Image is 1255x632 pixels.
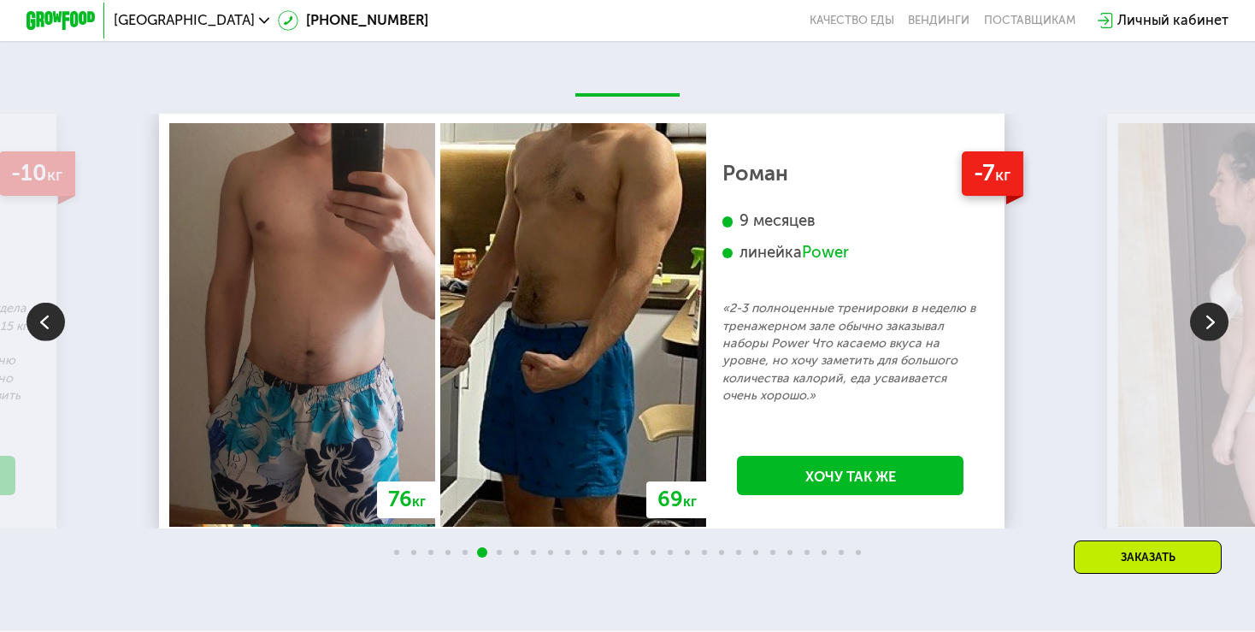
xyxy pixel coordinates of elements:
[737,456,963,495] a: Хочу так же
[722,165,979,182] div: Роман
[1074,540,1222,574] div: Заказать
[278,10,428,31] a: [PHONE_NUMBER]
[1117,10,1228,31] div: Личный кабинет
[47,165,62,185] span: кг
[683,493,697,510] span: кг
[802,243,849,263] div: Power
[27,303,65,341] img: Slide left
[412,493,426,510] span: кг
[810,14,894,27] a: Качество еды
[984,14,1075,27] div: поставщикам
[1190,303,1228,341] img: Slide right
[114,14,255,27] span: [GEOGRAPHIC_DATA]
[722,243,979,263] div: линейка
[995,165,1010,185] span: кг
[722,300,979,405] p: «2-3 полноценные тренировки в неделю в тренажерном зале обычно заказывал наборы Power Что касаемо...
[908,14,969,27] a: Вендинги
[377,481,438,518] div: 76
[722,211,979,231] div: 9 месяцев
[962,151,1023,196] div: -7
[646,481,709,518] div: 69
